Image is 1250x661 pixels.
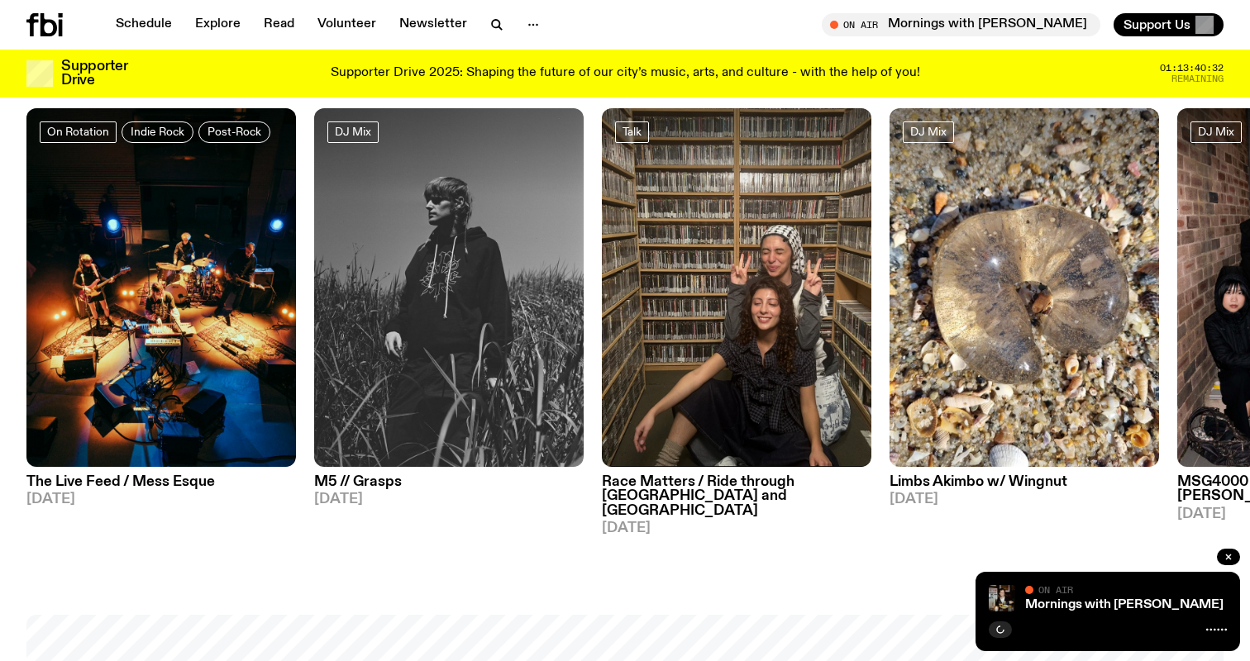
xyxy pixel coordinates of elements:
[602,108,871,468] img: Sara and Malaak squatting on ground in fbi music library. Sara is making peace signs behind Malaa...
[910,126,947,138] span: DJ Mix
[623,126,642,138] span: Talk
[308,13,386,36] a: Volunteer
[26,467,296,506] a: The Live Feed / Mess Esque[DATE]
[122,121,193,143] a: Indie Rock
[335,126,371,138] span: DJ Mix
[40,121,117,143] a: On Rotation
[26,492,296,506] span: [DATE]
[602,521,871,535] span: [DATE]
[1114,13,1224,36] button: Support Us
[822,13,1100,36] button: On AirMornings with [PERSON_NAME]
[185,13,250,36] a: Explore
[327,121,379,143] a: DJ Mix
[47,126,109,138] span: On Rotation
[890,492,1159,506] span: [DATE]
[890,467,1159,506] a: Limbs Akimbo w/ Wingnut[DATE]
[61,59,127,88] h3: Supporter Drive
[1160,64,1224,73] span: 01:13:40:32
[989,585,1015,611] img: Sam blankly stares at the camera, brightly lit by a camera flash wearing a hat collared shirt and...
[903,121,954,143] a: DJ Mix
[1124,17,1190,32] span: Support Us
[1171,74,1224,83] span: Remaining
[314,492,584,506] span: [DATE]
[314,467,584,506] a: M5 // Grasps[DATE]
[389,13,477,36] a: Newsletter
[1198,126,1234,138] span: DJ Mix
[1190,121,1242,143] a: DJ Mix
[198,121,270,143] a: Post-Rock
[314,475,584,489] h3: M5 // Grasps
[602,467,871,535] a: Race Matters / Ride through [GEOGRAPHIC_DATA] and [GEOGRAPHIC_DATA][DATE]
[254,13,304,36] a: Read
[106,13,182,36] a: Schedule
[208,126,261,138] span: Post-Rock
[26,475,296,489] h3: The Live Feed / Mess Esque
[602,475,871,517] h3: Race Matters / Ride through [GEOGRAPHIC_DATA] and [GEOGRAPHIC_DATA]
[890,475,1159,489] h3: Limbs Akimbo w/ Wingnut
[331,66,920,81] p: Supporter Drive 2025: Shaping the future of our city’s music, arts, and culture - with the help o...
[131,126,184,138] span: Indie Rock
[615,121,649,143] a: Talk
[1025,598,1224,611] a: Mornings with [PERSON_NAME]
[1038,584,1073,595] span: On Air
